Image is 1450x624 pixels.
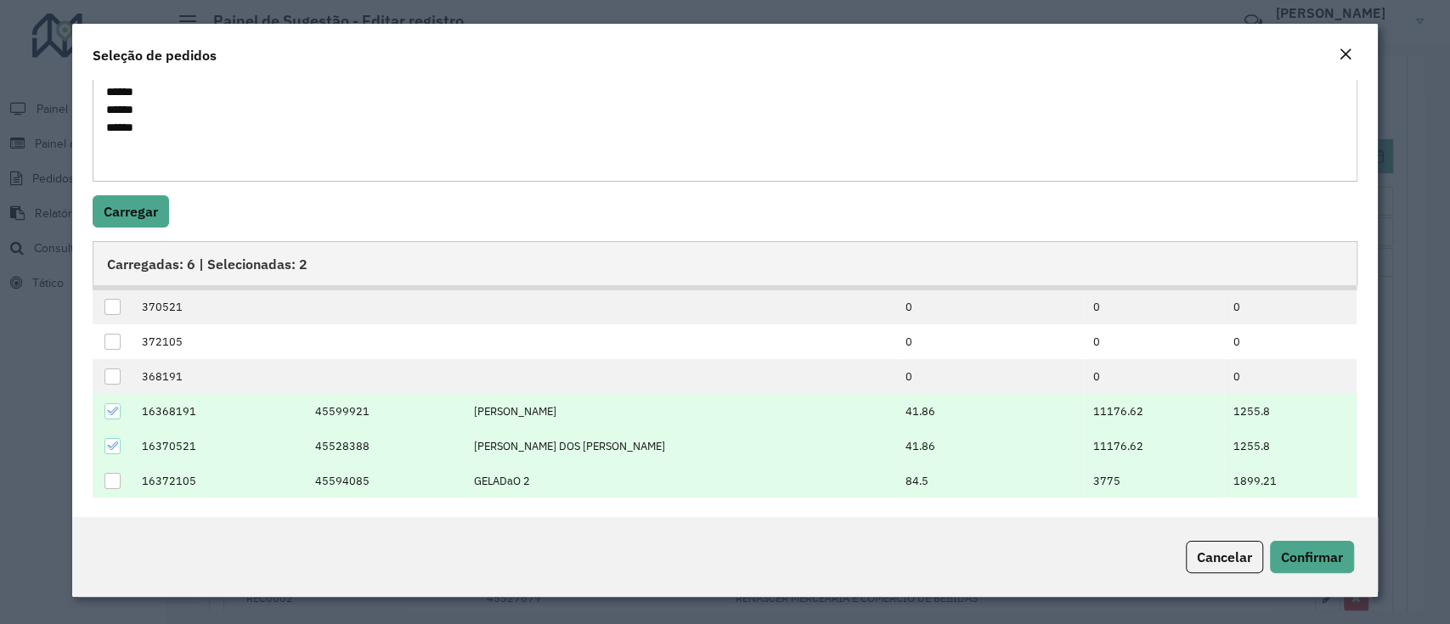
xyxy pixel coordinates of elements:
[1084,464,1224,498] td: 3775
[1224,394,1357,429] td: 1255.8
[1084,429,1224,464] td: 11176.62
[897,290,1084,325] td: 0
[465,429,897,464] td: [PERSON_NAME] DOS [PERSON_NAME]
[133,464,306,498] td: 16372105
[1224,464,1357,498] td: 1899.21
[306,394,465,429] td: 45599921
[1281,548,1343,565] span: Confirmar
[1224,359,1357,394] td: 0
[1084,324,1224,359] td: 0
[897,429,1084,464] td: 41.86
[1224,290,1357,325] td: 0
[897,394,1084,429] td: 41.86
[897,324,1084,359] td: 0
[133,429,306,464] td: 16370521
[133,290,306,325] td: 370521
[133,359,306,394] td: 368191
[897,359,1084,394] td: 0
[1339,48,1352,61] em: Fechar
[133,394,306,429] td: 16368191
[1084,359,1224,394] td: 0
[1334,44,1357,66] button: Close
[1270,541,1354,573] button: Confirmar
[897,464,1084,498] td: 84.5
[465,464,897,498] td: GELADaO 2
[1084,290,1224,325] td: 0
[93,195,169,228] button: Carregar
[306,429,465,464] td: 45528388
[1186,541,1263,573] button: Cancelar
[1224,429,1357,464] td: 1255.8
[1197,548,1252,565] span: Cancelar
[1084,394,1224,429] td: 11176.62
[465,394,897,429] td: [PERSON_NAME]
[93,241,1357,285] div: Carregadas: 6 | Selecionadas: 2
[306,464,465,498] td: 45594085
[1224,324,1357,359] td: 0
[133,324,306,359] td: 372105
[93,45,217,65] h4: Seleção de pedidos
